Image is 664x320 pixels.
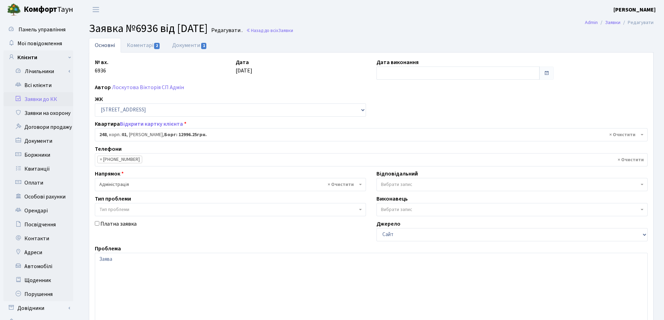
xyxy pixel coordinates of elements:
label: ЖК [95,95,103,103]
span: Тип проблеми [99,206,129,213]
label: Проблема [95,244,121,253]
label: Автор [95,83,111,92]
a: Договори продажу [3,120,73,134]
span: Видалити всі елементи [328,181,354,188]
a: Орендарі [3,204,73,218]
li: Редагувати [620,19,654,26]
a: Порушення [3,287,73,301]
span: Панель управління [18,26,66,33]
span: <b>248</b>, корп.: <b>01</b>, Ткачук Максим Володимирович, <b>Борг: 12996.25грн.</b> [99,131,639,138]
a: Заявки [605,19,620,26]
span: 2 [154,43,160,49]
a: Відкрити картку клієнта [120,120,183,128]
b: Борг: 12996.25грн. [164,131,207,138]
b: 248 [99,131,107,138]
span: Видалити всі елементи [609,131,635,138]
a: Основні [89,38,121,53]
a: Панель управління [3,23,73,37]
label: Напрямок [95,170,124,178]
img: logo.png [7,3,21,17]
span: Заявки [278,27,293,34]
a: Боржники [3,148,73,162]
a: Документи [166,38,213,53]
nav: breadcrumb [574,15,664,30]
small: Редагувати . [210,27,243,34]
label: Телефони [95,145,122,153]
span: Заявка №6936 від [DATE] [89,21,208,37]
span: × [100,156,102,163]
a: Заявки на охорону [3,106,73,120]
span: Вибрати запис [381,206,412,213]
button: Переключити навігацію [87,4,105,15]
span: Мої повідомлення [17,40,62,47]
a: Посвідчення [3,218,73,232]
li: +380938957024 [97,156,142,163]
span: Видалити всі елементи [618,156,644,163]
a: Довідники [3,301,73,315]
a: Заявки до КК [3,92,73,106]
a: Лічильники [8,64,73,78]
label: Дата виконання [376,58,419,67]
a: Автомобілі [3,259,73,273]
span: Адміністрація [95,178,366,191]
label: Платна заявка [100,220,137,228]
a: Контакти [3,232,73,245]
a: Клієнти [3,50,73,64]
div: 6936 [90,58,230,80]
a: Лоскутова Вікторія СП Адмін [112,84,184,91]
div: [DATE] [230,58,371,80]
b: Комфорт [24,4,57,15]
a: Адреси [3,245,73,259]
label: Виконавець [376,195,408,203]
span: 1 [201,43,207,49]
a: Admin [585,19,598,26]
a: Оплати [3,176,73,190]
label: Відповідальний [376,170,418,178]
b: 01 [122,131,127,138]
label: Квартира [95,120,186,128]
a: Назад до всіхЗаявки [246,27,293,34]
a: Мої повідомлення [3,37,73,50]
a: Всі клієнти [3,78,73,92]
label: Дата [236,58,249,67]
label: Джерело [376,220,400,228]
span: <b>248</b>, корп.: <b>01</b>, Ткачук Максим Володимирович, <b>Борг: 12996.25грн.</b> [95,128,648,141]
a: Щоденник [3,273,73,287]
span: Вибрати запис [381,181,412,188]
a: Документи [3,134,73,148]
label: № вх. [95,58,108,67]
label: Тип проблеми [95,195,131,203]
span: Таун [24,4,73,16]
a: Особові рахунки [3,190,73,204]
a: Квитанції [3,162,73,176]
span: Адміністрація [99,181,357,188]
a: [PERSON_NAME] [613,6,656,14]
a: Коментарі [121,38,166,53]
